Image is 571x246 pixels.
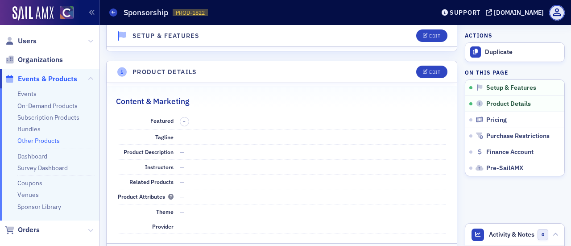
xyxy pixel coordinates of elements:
span: Profile [549,5,565,21]
span: – [183,118,186,125]
span: Product Description [124,148,174,155]
a: View Homepage [54,6,74,21]
span: — [180,178,184,185]
a: Users [5,36,37,46]
button: [DOMAIN_NAME] [486,9,547,16]
div: Support [450,8,480,17]
a: Events [17,90,37,98]
a: Events & Products [5,74,77,84]
h2: Content & Marketing [116,96,189,107]
span: Pre-SailAMX [486,164,523,172]
span: Purchase Restrictions [486,132,550,140]
h1: Sponsorship [124,7,168,18]
h4: Setup & Features [132,31,199,41]
div: [DOMAIN_NAME] [494,8,544,17]
button: Duplicate [465,43,564,62]
a: Subscription Products [17,113,79,121]
span: Product Details [486,100,531,108]
span: Related Products [129,178,174,185]
a: Dashboard [17,152,47,160]
span: Provider [152,223,174,230]
a: Venues [17,191,39,199]
span: Tagline [155,133,174,141]
h4: On this page [465,68,565,76]
div: Edit [429,70,440,75]
a: On-Demand Products [17,102,78,110]
div: Edit [429,33,440,38]
img: SailAMX [60,6,74,20]
span: Finance Account [486,148,534,156]
span: Pricing [486,116,507,124]
a: Coupons [17,179,42,187]
a: Other Products [17,137,60,145]
a: Survey Dashboard [17,164,68,172]
span: Organizations [18,55,63,65]
span: Users [18,36,37,46]
span: — [180,163,184,171]
img: SailAMX [12,6,54,21]
button: Edit [416,29,447,42]
a: Bundles [17,125,41,133]
a: Organizations [5,55,63,65]
a: Orders [5,225,40,235]
span: — [180,208,184,215]
span: 0 [538,229,549,240]
span: PROD-1822 [176,9,205,17]
span: — [180,223,184,230]
span: Product Attributes [118,193,174,200]
span: Featured [150,117,174,124]
h4: Actions [465,31,492,39]
span: Orders [18,225,40,235]
h4: Product Details [132,67,197,77]
span: — [180,148,184,155]
button: Edit [416,66,447,78]
span: Activity & Notes [489,230,534,239]
span: Theme [156,208,174,215]
span: Events & Products [18,74,77,84]
span: Setup & Features [486,84,536,92]
a: Sponsor Library [17,203,61,211]
span: Instructors [145,163,174,171]
span: — [180,193,184,200]
div: Duplicate [485,48,560,56]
